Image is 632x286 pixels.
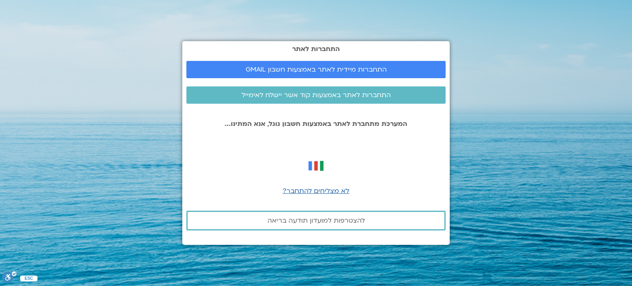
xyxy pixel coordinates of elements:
[186,86,446,104] a: התחברות לאתר באמצעות קוד אשר יישלח לאימייל
[186,61,446,78] a: התחברות מיידית לאתר באמצעות חשבון GMAIL
[186,45,446,53] h2: התחברות לאתר
[242,91,391,99] span: התחברות לאתר באמצעות קוד אשר יישלח לאימייל
[246,66,387,73] span: התחברות מיידית לאתר באמצעות חשבון GMAIL
[186,120,446,128] p: המערכת מתחברת לאתר באמצעות חשבון גוגל, אנא המתינו...
[186,211,446,230] a: להצטרפות למועדון תודעה בריאה
[283,186,349,195] a: לא מצליחים להתחבר?
[267,217,365,224] span: להצטרפות למועדון תודעה בריאה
